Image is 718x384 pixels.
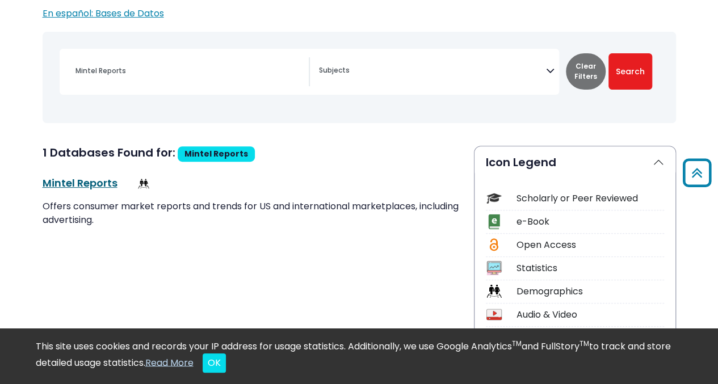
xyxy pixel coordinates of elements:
img: Icon Statistics [486,260,502,276]
p: Offers consumer market reports and trends for US and international marketplaces, including advert... [43,200,460,227]
a: Mintel Reports [43,176,117,190]
button: Submit for Search Results [608,53,652,90]
a: En español: Bases de Datos [43,7,164,20]
img: Icon Open Access [487,237,501,252]
sup: TM [512,339,522,348]
span: Mintel Reports [184,148,248,159]
a: Back to Top [679,163,715,182]
img: Demographics [138,178,149,189]
img: Icon Scholarly or Peer Reviewed [486,191,502,206]
button: Close [203,353,226,373]
img: Icon e-Book [486,214,502,229]
img: Icon Demographics [486,284,502,299]
img: Icon Audio & Video [486,307,502,322]
button: Icon Legend [475,146,675,178]
div: This site uses cookies and records your IP address for usage statistics. Additionally, we use Goo... [36,340,683,373]
div: Statistics [517,261,664,275]
button: Clear Filters [566,53,606,90]
input: Search database by title or keyword [69,62,309,79]
div: e-Book [517,215,664,229]
a: Read More [145,356,194,369]
sup: TM [580,339,589,348]
div: Demographics [517,285,664,298]
nav: Search filters [43,32,676,123]
div: Open Access [517,238,664,252]
div: Audio & Video [517,308,664,322]
div: Scholarly or Peer Reviewed [517,192,664,205]
textarea: Search [319,67,546,76]
span: 1 Databases Found for: [43,145,175,161]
